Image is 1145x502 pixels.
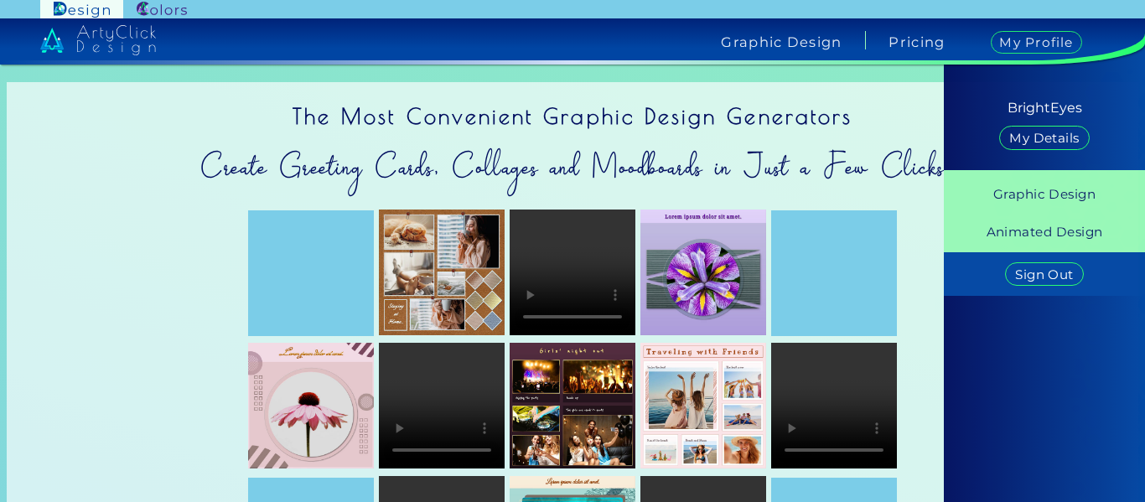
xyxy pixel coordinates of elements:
h4: BrightEyes [1004,96,1085,119]
h5: Animated Design [987,225,1103,240]
a: Graphic Design [960,180,1129,204]
h5: My Details [1013,132,1075,144]
h5: Graphic Design [993,187,1096,202]
a: Animated Design [960,218,1129,242]
h2: Create Greeting Cards, Collages and Moodboards in Just a Few Clicks [7,140,1138,194]
a: My Details [1003,127,1085,149]
h5: Sign Out [1018,268,1071,280]
a: Pricing [889,35,945,49]
h4: My Profile [991,31,1082,54]
img: ArtyClick Colors logo [137,2,187,18]
img: artyclick_design_logo_white_combined_path.svg [40,25,156,55]
h4: Graphic Design [721,35,842,49]
h1: The Most Convenient Graphic Design Generators [7,82,1138,140]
